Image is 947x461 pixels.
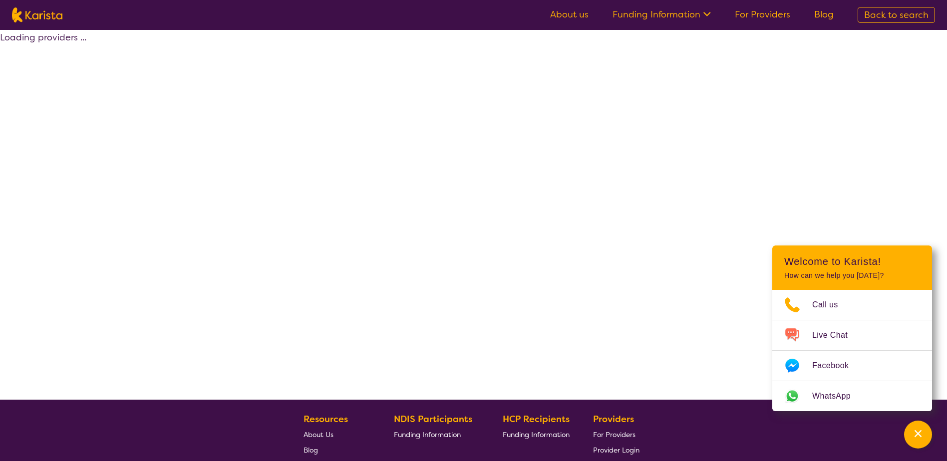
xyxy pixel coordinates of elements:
a: Funding Information [613,8,711,20]
b: Resources [304,413,348,425]
span: WhatsApp [812,389,863,404]
a: About Us [304,427,370,442]
span: Facebook [812,358,861,373]
span: For Providers [593,430,635,439]
span: Call us [812,297,850,312]
a: Blog [814,8,834,20]
span: Back to search [864,9,929,21]
span: Live Chat [812,328,860,343]
a: Blog [304,442,370,458]
a: About us [550,8,589,20]
a: Funding Information [503,427,570,442]
b: HCP Recipients [503,413,570,425]
span: Blog [304,446,318,455]
span: About Us [304,430,333,439]
a: For Providers [735,8,790,20]
span: Funding Information [503,430,570,439]
a: Provider Login [593,442,639,458]
a: Web link opens in a new tab. [772,381,932,411]
a: Back to search [858,7,935,23]
h2: Welcome to Karista! [784,255,920,267]
span: Funding Information [394,430,461,439]
div: Channel Menu [772,245,932,411]
b: NDIS Participants [394,413,472,425]
a: Funding Information [394,427,480,442]
button: Channel Menu [904,421,932,449]
b: Providers [593,413,634,425]
p: How can we help you [DATE]? [784,271,920,280]
ul: Choose channel [772,290,932,411]
span: Provider Login [593,446,639,455]
img: Karista logo [12,7,62,22]
a: For Providers [593,427,639,442]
